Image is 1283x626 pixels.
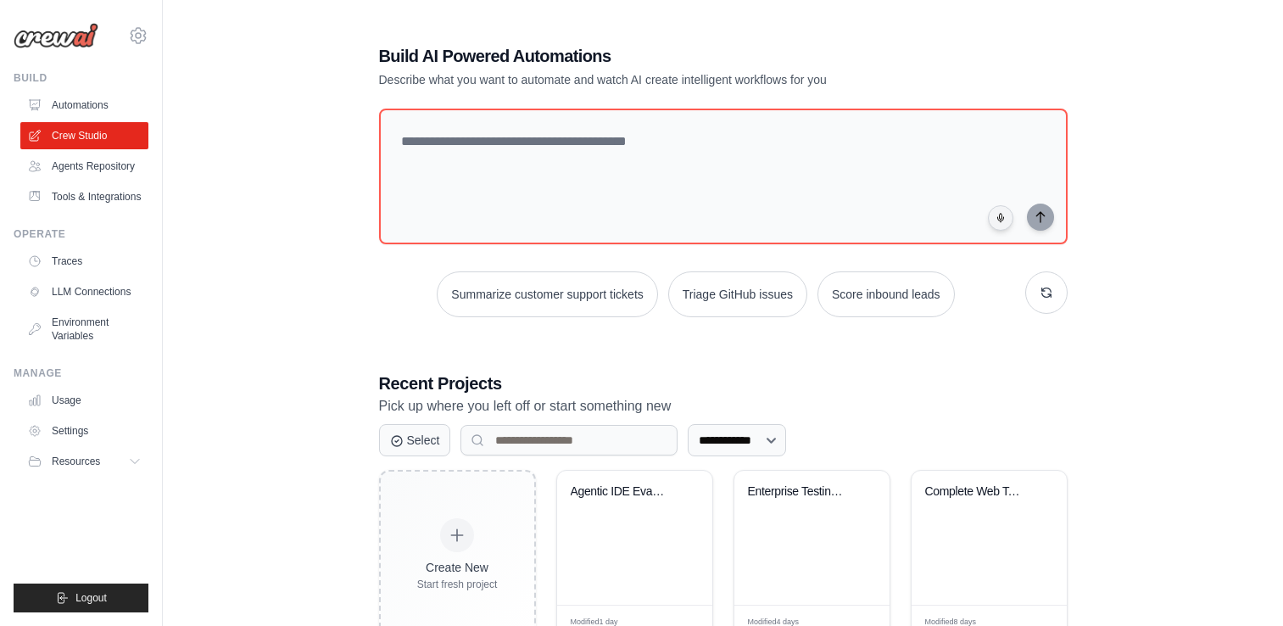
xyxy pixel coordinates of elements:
div: Manage [14,366,148,380]
button: Resources [20,448,148,475]
span: Resources [52,455,100,468]
p: Describe what you want to automate and watch AI create intelligent workflows for you [379,71,949,88]
a: LLM Connections [20,278,148,305]
div: Build [14,71,148,85]
div: Start fresh project [417,578,498,591]
a: Usage [20,387,148,414]
button: Logout [14,584,148,612]
a: Settings [20,417,148,444]
h3: Recent Projects [379,372,1068,395]
div: Enterprise Testing Automation Platform [748,484,851,500]
div: Create New [417,559,498,576]
a: Agents Repository [20,153,148,180]
button: Score inbound leads [817,271,955,317]
div: Agentic IDE Evaluation System [571,484,673,500]
span: Logout [75,591,107,605]
a: Tools & Integrations [20,183,148,210]
button: Get new suggestions [1025,271,1068,314]
p: Pick up where you left off or start something new [379,395,1068,417]
a: Automations [20,92,148,119]
a: Crew Studio [20,122,148,149]
div: Operate [14,227,148,241]
img: Logo [14,23,98,48]
a: Traces [20,248,148,275]
a: Environment Variables [20,309,148,349]
button: Select [379,424,451,456]
button: Triage GitHub issues [668,271,807,317]
button: Click to speak your automation idea [988,205,1013,231]
h1: Build AI Powered Automations [379,44,949,68]
div: Complete Web Test Automation with Execution [925,484,1028,500]
button: Summarize customer support tickets [437,271,657,317]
